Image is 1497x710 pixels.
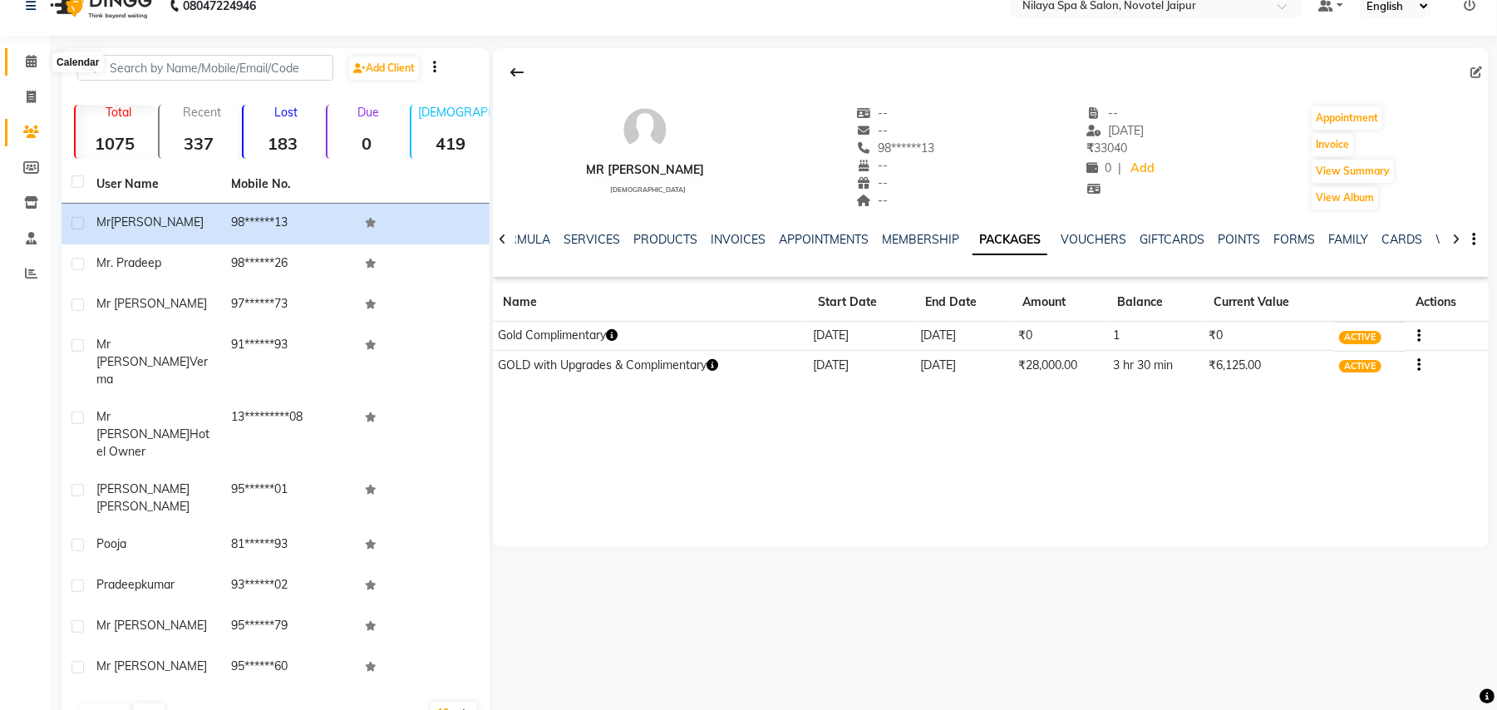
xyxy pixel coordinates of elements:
[244,133,323,154] strong: 183
[349,57,419,80] a: Add Client
[77,55,333,81] input: Search by Name/Mobile/Email/Code
[96,536,126,551] span: Pooja
[141,577,175,592] span: kumar
[856,123,888,138] span: --
[915,322,1012,351] td: [DATE]
[1108,322,1204,351] td: 1
[52,52,103,72] div: Calendar
[1013,284,1108,322] th: Amount
[1312,186,1378,210] button: View Album
[856,106,888,121] span: --
[1435,232,1483,247] a: WALLET
[96,255,161,270] span: Mr. Pradeep
[973,225,1047,255] a: PACKAGES
[111,214,204,229] span: [PERSON_NAME]
[96,481,190,496] span: [PERSON_NAME]
[418,105,490,120] p: [DEMOGRAPHIC_DATA]
[610,185,686,194] span: [DEMOGRAPHIC_DATA]
[331,105,406,120] p: Due
[808,284,916,322] th: Start Date
[1108,351,1204,380] td: 3 hr 30 min
[1118,160,1121,177] span: |
[915,284,1012,322] th: End Date
[779,232,869,247] a: APPOINTMENTS
[856,158,888,173] span: --
[1108,284,1204,322] th: Balance
[250,105,323,120] p: Lost
[96,499,190,514] span: [PERSON_NAME]
[1328,232,1368,247] a: FAMILY
[96,618,207,633] span: Mr [PERSON_NAME]
[1204,322,1334,351] td: ₹0
[1406,284,1489,322] th: Actions
[86,165,221,204] th: User Name
[493,284,808,322] th: Name
[1086,141,1094,155] span: ₹
[1312,133,1353,156] button: Invoice
[711,232,766,247] a: INVOICES
[327,133,406,154] strong: 0
[1312,160,1394,183] button: View Summary
[493,351,808,380] td: GOLD with Upgrades & Complimentary
[96,214,111,229] span: Mr
[493,322,808,351] td: Gold Complimentary
[856,193,888,208] span: --
[1013,322,1108,351] td: ₹0
[1140,232,1204,247] a: GIFTCARDS
[82,105,155,120] p: Total
[808,351,916,380] td: [DATE]
[221,165,356,204] th: Mobile No.
[1013,351,1108,380] td: ₹28,000.00
[500,57,534,88] div: Back to Client
[96,658,207,673] span: Mr [PERSON_NAME]
[76,133,155,154] strong: 1075
[915,351,1012,380] td: [DATE]
[1086,141,1127,155] span: 33040
[1312,106,1382,130] button: Appointment
[564,232,620,247] a: SERVICES
[1204,351,1334,380] td: ₹6,125.00
[1128,157,1157,180] a: Add
[586,161,704,179] div: Mr [PERSON_NAME]
[411,133,490,154] strong: 419
[96,577,141,592] span: Pradeep
[1061,232,1126,247] a: VOUCHERS
[882,232,959,247] a: MEMBERSHIP
[1086,123,1144,138] span: [DATE]
[493,232,550,247] a: FORMULA
[1273,232,1315,247] a: FORMS
[808,322,916,351] td: [DATE]
[160,133,239,154] strong: 337
[1218,232,1260,247] a: POINTS
[96,296,207,311] span: mr [PERSON_NAME]
[856,175,888,190] span: --
[1339,331,1381,344] span: ACTIVE
[620,105,670,155] img: avatar
[96,409,190,441] span: Mr [PERSON_NAME]
[1339,360,1381,373] span: ACTIVE
[96,337,190,369] span: Mr [PERSON_NAME]
[633,232,697,247] a: PRODUCTS
[1086,160,1111,175] span: 0
[1086,106,1118,121] span: --
[166,105,239,120] p: Recent
[1204,284,1334,322] th: Current Value
[1381,232,1422,247] a: CARDS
